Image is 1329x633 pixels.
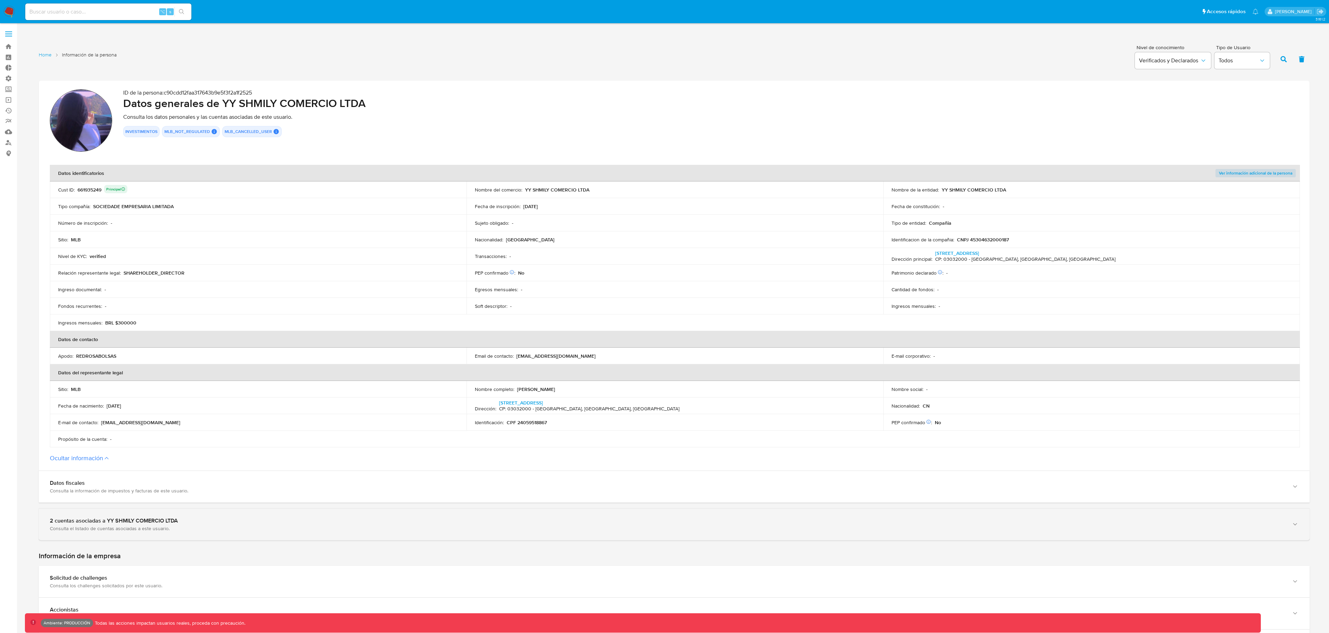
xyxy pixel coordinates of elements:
a: Salir [1317,8,1324,15]
button: Verificados y Declarados [1135,52,1211,69]
span: Todos [1219,57,1259,64]
p: Todas las acciones impactan usuarios reales, proceda con precaución. [93,620,245,626]
input: Buscar usuario o caso... [25,7,191,16]
span: s [169,8,171,15]
p: Ambiente: PRODUCCIÓN [44,622,90,624]
span: Accesos rápidos [1207,8,1246,15]
button: search-icon [174,7,189,17]
a: Home [39,52,52,58]
span: Nivel de conocimiento [1137,45,1211,50]
nav: List of pages [39,49,117,68]
p: leandrojossue.ramirez@mercadolibre.com.co [1275,8,1314,15]
a: Notificaciones [1253,9,1258,15]
button: Todos [1214,52,1270,69]
span: Tipo de Usuario [1216,45,1272,50]
span: Información de la persona [62,52,117,58]
span: ⌥ [160,8,165,15]
span: Verificados y Declarados [1139,57,1200,64]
